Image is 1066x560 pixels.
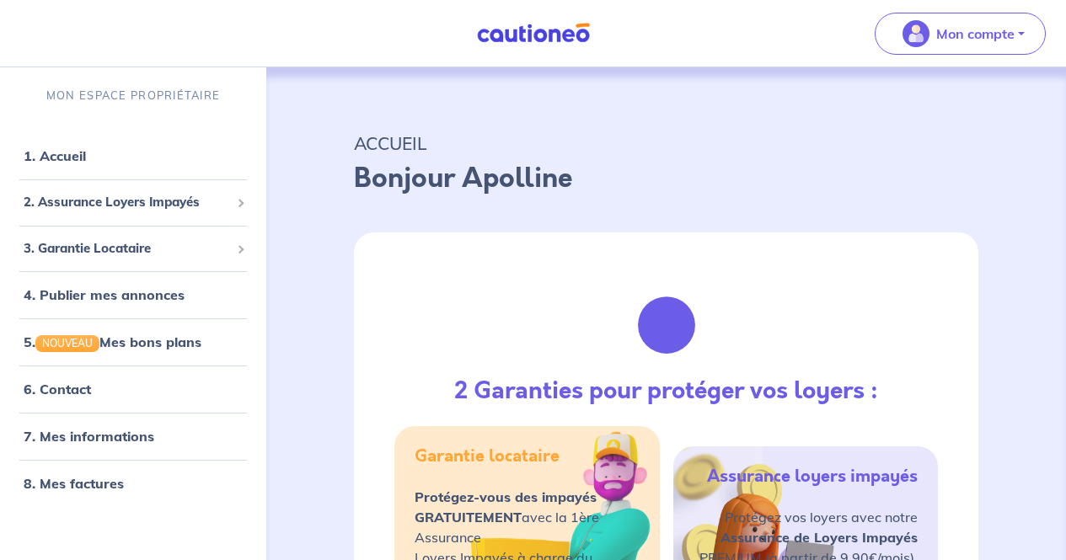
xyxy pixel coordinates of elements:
[7,186,260,219] div: 2. Assurance Loyers Impayés
[354,158,978,199] p: Bonjour Apolline
[707,467,918,487] h5: Assurance loyers impayés
[903,20,929,47] img: illu_account_valid_menu.svg
[24,286,185,303] a: 4. Publier mes annonces
[7,232,260,265] div: 3. Garantie Locataire
[875,13,1046,55] button: illu_account_valid_menu.svgMon compte
[24,381,91,397] a: 6. Contact
[24,239,230,259] span: 3. Garantie Locataire
[24,193,230,212] span: 2. Assurance Loyers Impayés
[7,419,260,453] div: 7. Mes informations
[24,333,201,350] a: 5.NOUVEAUMes bons plans
[415,488,597,525] strong: Protégez-vous des impayés GRATUITEMENT
[7,467,260,500] div: 8. Mes factures
[7,139,260,173] div: 1. Accueil
[720,529,918,546] strong: Assurance de Loyers Impayés
[470,23,597,44] img: Cautioneo
[7,325,260,359] div: 5.NOUVEAUMes bons plans
[936,24,1015,44] p: Mon compte
[415,446,560,467] h5: Garantie locataire
[24,428,154,445] a: 7. Mes informations
[24,147,86,164] a: 1. Accueil
[7,372,260,406] div: 6. Contact
[24,475,124,492] a: 8. Mes factures
[354,128,978,158] p: ACCUEIL
[7,278,260,312] div: 4. Publier mes annonces
[454,377,878,406] h3: 2 Garanties pour protéger vos loyers :
[621,280,712,371] img: justif-loupe
[46,88,220,104] p: MON ESPACE PROPRIÉTAIRE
